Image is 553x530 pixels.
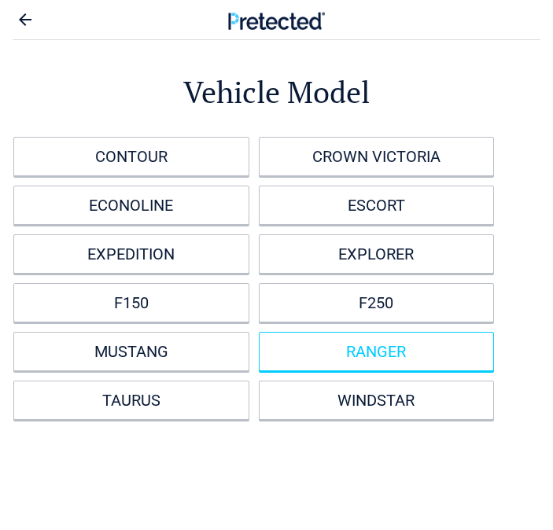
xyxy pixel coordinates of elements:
a: TAURUS [13,381,249,420]
a: MUSTANG [13,332,249,371]
a: CONTOUR [13,137,249,176]
a: EXPLORER [259,234,495,274]
a: CROWN VICTORIA [259,137,495,176]
a: ECONOLINE [13,186,249,225]
a: WINDSTAR [259,381,495,420]
a: F250 [259,283,495,322]
a: ESCORT [259,186,495,225]
img: Main Logo [228,12,325,29]
a: RANGER [259,332,495,371]
a: F150 [13,283,249,322]
h2: Vehicle Model [13,72,540,112]
a: EXPEDITION [13,234,249,274]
